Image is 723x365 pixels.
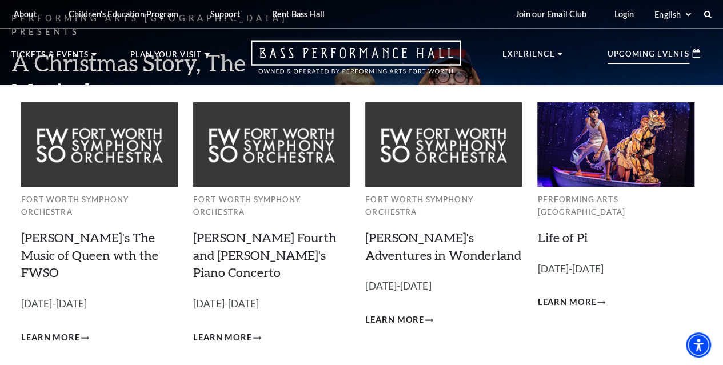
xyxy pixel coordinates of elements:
div: Accessibility Menu [686,332,711,358]
a: Life of Pi [537,230,587,245]
p: Support [210,9,240,19]
p: Performing Arts [GEOGRAPHIC_DATA] [537,193,694,219]
a: Learn More Windborne's The Music of Queen wth the FWSO [21,331,89,345]
a: [PERSON_NAME]'s Adventures in Wonderland [365,230,521,263]
p: [DATE]-[DATE] [193,296,350,312]
p: Plan Your Visit [130,51,202,65]
a: [PERSON_NAME] Fourth and [PERSON_NAME]'s Piano Concerto [193,230,337,280]
a: [PERSON_NAME]'s The Music of Queen wth the FWSO [21,230,158,280]
p: About [14,9,37,19]
p: [DATE]-[DATE] [21,296,178,312]
p: [DATE]-[DATE] [537,261,694,278]
p: Rent Bass Hall [272,9,325,19]
span: Learn More [537,295,596,310]
p: Children's Education Program [69,9,178,19]
a: Open this option [210,40,502,85]
p: Fort Worth Symphony Orchestra [21,193,178,219]
select: Select: [652,9,693,20]
a: Learn More Brahms Fourth and Grieg's Piano Concerto [193,331,261,345]
span: Learn More [193,331,252,345]
p: Fort Worth Symphony Orchestra [193,193,350,219]
a: Learn More Alice's Adventures in Wonderland [365,313,433,327]
img: Fort Worth Symphony Orchestra [365,102,522,186]
p: Upcoming Events [608,50,689,64]
p: Tickets & Events [11,51,89,65]
img: Fort Worth Symphony Orchestra [193,102,350,186]
img: Performing Arts Fort Worth [537,102,694,186]
a: Learn More Life of Pi [537,295,605,310]
span: Learn More [21,331,80,345]
img: Fort Worth Symphony Orchestra [21,102,178,186]
p: Fort Worth Symphony Orchestra [365,193,522,219]
span: Learn More [365,313,424,327]
p: Experience [502,50,555,64]
p: [DATE]-[DATE] [365,278,522,295]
